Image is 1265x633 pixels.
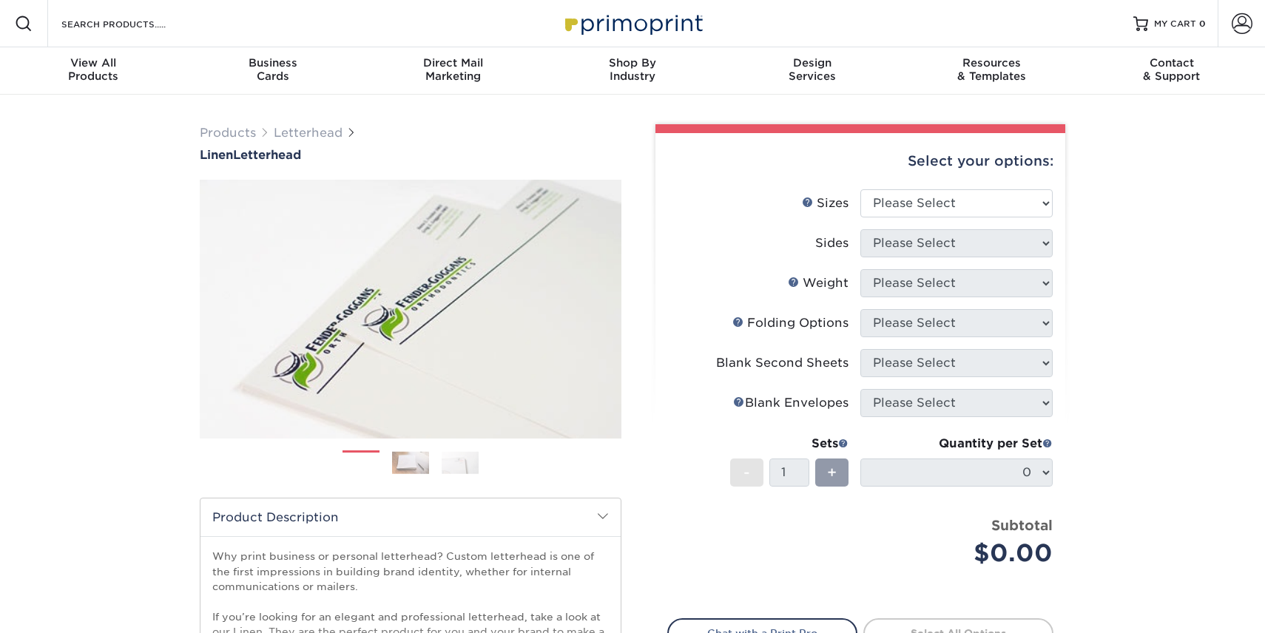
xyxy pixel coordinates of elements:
[200,163,621,455] img: Linen 01
[722,56,902,70] span: Design
[543,47,723,95] a: Shop ByIndustry
[732,314,849,332] div: Folding Options
[200,148,233,162] span: Linen
[722,56,902,83] div: Services
[4,47,183,95] a: View AllProducts
[343,445,379,482] img: Letterhead 01
[363,47,543,95] a: Direct MailMarketing
[788,274,849,292] div: Weight
[363,56,543,83] div: Marketing
[1082,56,1261,70] span: Contact
[200,148,621,162] a: LinenLetterhead
[200,148,621,162] h1: Letterhead
[183,56,363,83] div: Cards
[733,394,849,412] div: Blank Envelopes
[730,435,849,453] div: Sets
[200,498,621,536] h2: Product Description
[183,56,363,70] span: Business
[902,47,1082,95] a: Resources& Templates
[60,15,204,33] input: SEARCH PRODUCTS.....
[860,435,1053,453] div: Quantity per Set
[392,451,429,474] img: Letterhead 02
[363,56,543,70] span: Direct Mail
[902,56,1082,70] span: Resources
[4,56,183,83] div: Products
[827,461,837,484] span: +
[4,56,183,70] span: View All
[802,194,849,212] div: Sizes
[200,126,256,140] a: Products
[871,535,1053,571] div: $0.00
[543,56,723,83] div: Industry
[543,56,723,70] span: Shop By
[1154,18,1196,30] span: MY CART
[716,354,849,372] div: Blank Second Sheets
[667,133,1053,189] div: Select your options:
[991,517,1053,533] strong: Subtotal
[442,451,479,474] img: Letterhead 03
[559,7,706,39] img: Primoprint
[183,47,363,95] a: BusinessCards
[722,47,902,95] a: DesignServices
[743,461,750,484] span: -
[1199,18,1206,29] span: 0
[274,126,343,140] a: Letterhead
[1082,56,1261,83] div: & Support
[815,234,849,252] div: Sides
[1082,47,1261,95] a: Contact& Support
[902,56,1082,83] div: & Templates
